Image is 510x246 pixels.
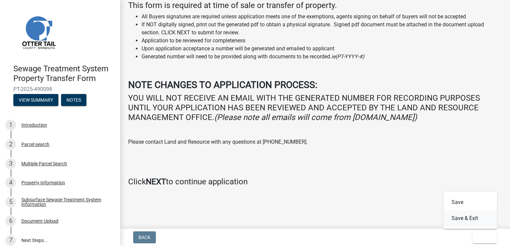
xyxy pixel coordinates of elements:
div: 6 [5,216,16,226]
button: Save & Exit [444,210,497,226]
div: 2 [5,139,16,150]
h4: Sewage Treatment System Property Transfer Form [13,64,115,83]
div: 4 [5,177,16,188]
i: ie(PT-YYYY-#) [331,53,364,60]
wm-modal-confirm: Notes [61,98,86,103]
div: Multiple Parcel Search [21,161,67,166]
p: Please contact Land and Resource with any questions at [PHONE_NUMBER]. [128,138,502,146]
div: Parcel search [21,142,49,147]
button: Notes [61,94,86,106]
div: Introduction [21,123,47,127]
li: If NOT digitally signed, print out the generated pdf to obtain a physical signature. Signed pdf d... [142,21,502,37]
div: 3 [5,158,16,169]
button: Save [444,194,497,210]
wm-modal-confirm: Summary [13,98,58,103]
li: Generated number will need to be provided along with documents to be recorded. [142,53,502,61]
img: Otter Tail County, Minnesota [13,7,63,57]
div: 1 [5,120,16,130]
div: Property Information [21,180,65,185]
span: PT-2025-490098 [13,86,107,92]
span: Exit [478,235,488,240]
div: Exit [444,192,497,229]
li: Upon application acceptance a number will be generated and emailed to applicant [142,45,502,53]
button: Back [133,231,156,243]
i: (Please note all emails will come from [DOMAIN_NAME]) [214,113,417,122]
span: Back [139,235,151,240]
h4: Click to continue application [128,177,502,187]
h4: This form is required at time of sale or transfer of property. [128,1,502,10]
div: Subsurface Sewage Treatment System Information [21,197,109,207]
button: Exit [473,231,497,243]
div: 5 [5,197,16,207]
h4: YOU WILL NOT RECEIVE AN EMAIL WITH THE GENERATED NUMBER FOR RECORDING PURPOSES UNTIL YOUR APPLICA... [128,93,502,122]
strong: NOTE CHANGES TO APPLICATION PROCESS: [128,79,317,90]
button: View Summary [13,94,58,106]
div: 7 [5,235,16,246]
li: All Buyers signatures are required unless application meets one of the exemptions, agents signing... [142,13,502,21]
li: Application to be reviewed for completeness [142,37,502,45]
strong: NEXT [146,177,166,186]
div: Document Upload [21,219,58,223]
